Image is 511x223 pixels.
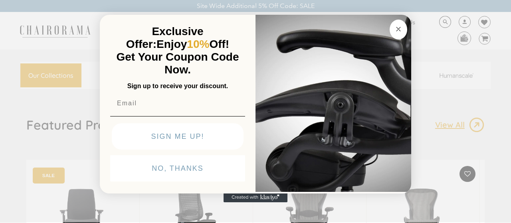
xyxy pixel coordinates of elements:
[110,155,245,182] button: NO, THANKS
[390,20,407,39] button: Close dialog
[255,13,411,192] img: 92d77583-a095-41f6-84e7-858462e0427a.jpeg
[110,95,245,111] input: Email
[117,51,239,76] span: Get Your Coupon Code Now.
[112,123,244,150] button: SIGN ME UP!
[127,83,228,89] span: Sign up to receive your discount.
[156,38,229,50] span: Enjoy Off!
[187,38,209,50] span: 10%
[224,193,287,202] a: Created with Klaviyo - opens in a new tab
[126,25,204,50] span: Exclusive Offer:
